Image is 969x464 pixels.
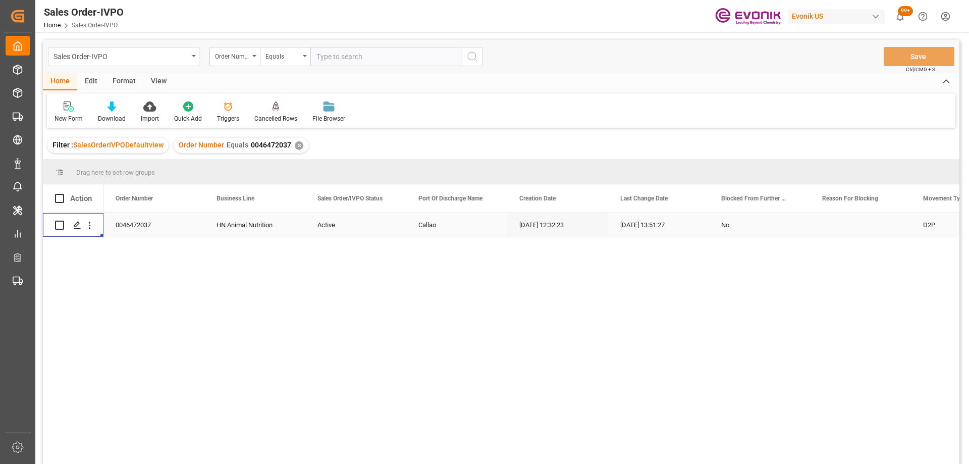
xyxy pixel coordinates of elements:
[141,114,159,123] div: Import
[317,214,394,237] div: Active
[55,114,83,123] div: New Form
[911,5,934,28] button: Help Center
[116,195,153,202] span: Order Number
[43,73,77,90] div: Home
[721,214,798,237] div: No
[608,213,709,237] div: [DATE] 13:51:27
[73,141,164,149] span: SalesOrderIVPODefaultview
[179,141,224,149] span: Order Number
[215,49,249,61] div: Order Number
[418,195,482,202] span: Port Of Discharge Name
[406,213,507,237] div: Callao
[105,73,143,90] div: Format
[254,114,297,123] div: Cancelled Rows
[310,47,462,66] input: Type to search
[923,195,966,202] span: Movement Type
[251,141,291,149] span: 0046472037
[53,49,188,62] div: Sales Order-IVPO
[217,195,254,202] span: Business Line
[260,47,310,66] button: open menu
[227,141,248,149] span: Equals
[507,213,608,237] div: [DATE] 12:32:23
[317,195,383,202] span: Sales Order/IVPO Status
[788,7,889,26] button: Evonik US
[217,114,239,123] div: Triggers
[788,9,885,24] div: Evonik US
[209,47,260,66] button: open menu
[98,114,126,123] div: Download
[77,73,105,90] div: Edit
[44,22,61,29] a: Home
[265,49,300,61] div: Equals
[906,66,935,73] span: Ctrl/CMD + S
[312,114,345,123] div: File Browser
[70,194,92,203] div: Action
[715,8,781,25] img: Evonik-brand-mark-Deep-Purple-RGB.jpeg_1700498283.jpeg
[822,195,878,202] span: Reason For Blocking
[48,47,199,66] button: open menu
[462,47,483,66] button: search button
[76,169,155,176] span: Drag here to set row groups
[889,5,911,28] button: show 101 new notifications
[174,114,202,123] div: Quick Add
[519,195,556,202] span: Creation Date
[721,195,789,202] span: Blocked From Further Processing
[204,213,305,237] div: HN Animal Nutrition
[620,195,668,202] span: Last Change Date
[52,141,73,149] span: Filter :
[884,47,954,66] button: Save
[103,213,204,237] div: 0046472037
[43,213,103,237] div: Press SPACE to select this row.
[44,5,124,20] div: Sales Order-IVPO
[295,141,303,150] div: ✕
[898,6,913,16] span: 99+
[143,73,174,90] div: View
